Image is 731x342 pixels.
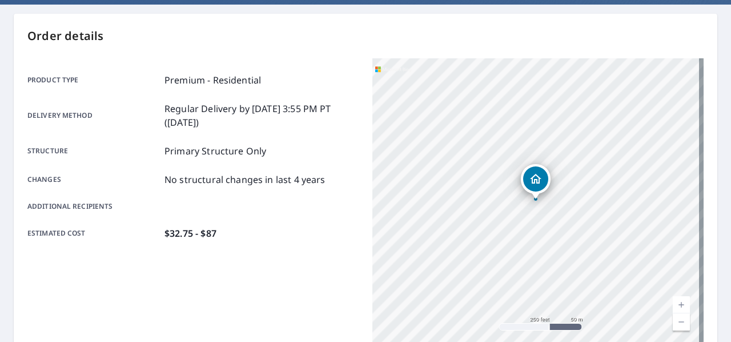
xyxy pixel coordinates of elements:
[164,102,359,129] p: Regular Delivery by [DATE] 3:55 PM PT ([DATE])
[27,144,160,158] p: Structure
[27,73,160,87] p: Product type
[673,313,690,331] a: Current Level 17, Zoom Out
[27,201,160,212] p: Additional recipients
[27,173,160,186] p: Changes
[164,226,216,240] p: $32.75 - $87
[521,164,551,200] div: Dropped pin, building 1, Residential property, 25735 Mcallister St Southfield, MI 48033
[27,102,160,129] p: Delivery method
[27,226,160,240] p: Estimated cost
[164,173,326,186] p: No structural changes in last 4 years
[27,27,704,45] p: Order details
[164,144,266,158] p: Primary Structure Only
[673,296,690,313] a: Current Level 17, Zoom In
[164,73,261,87] p: Premium - Residential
